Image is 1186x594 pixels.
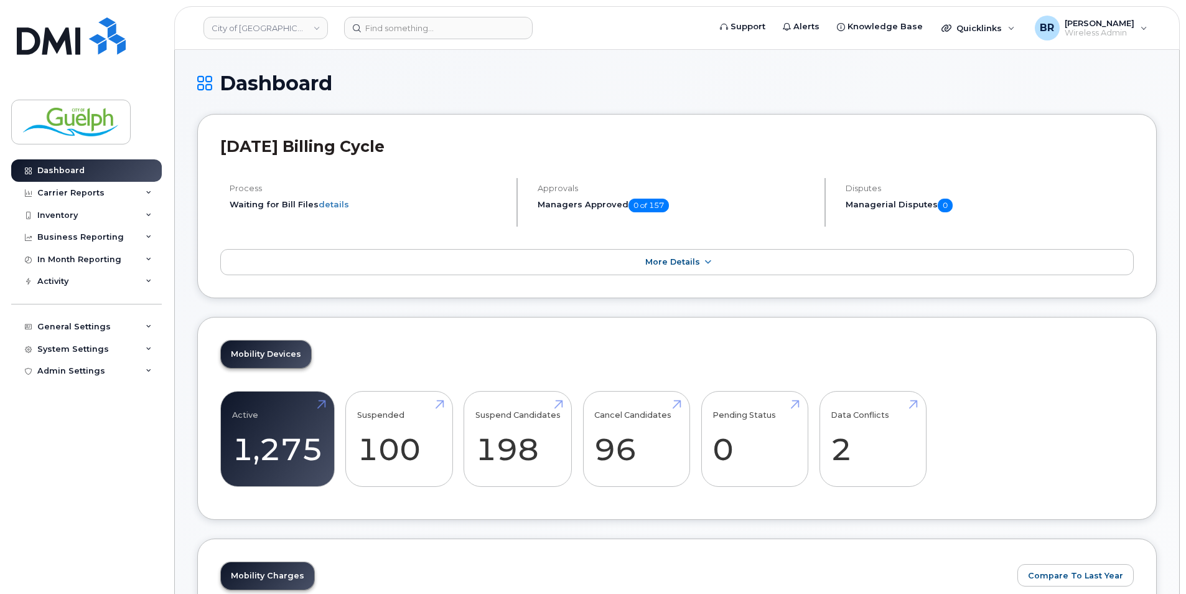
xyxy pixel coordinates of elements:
[1028,570,1123,582] span: Compare To Last Year
[232,398,323,480] a: Active 1,275
[538,184,814,193] h4: Approvals
[220,137,1134,156] h2: [DATE] Billing Cycle
[846,184,1134,193] h4: Disputes
[538,199,814,212] h5: Managers Approved
[230,199,506,210] li: Waiting for Bill Files
[357,398,441,480] a: Suspended 100
[197,72,1157,94] h1: Dashboard
[1017,564,1134,587] button: Compare To Last Year
[594,398,678,480] a: Cancel Candidates 96
[221,341,311,368] a: Mobility Devices
[645,257,700,266] span: More Details
[712,398,796,480] a: Pending Status 0
[475,398,561,480] a: Suspend Candidates 198
[938,199,953,212] span: 0
[230,184,506,193] h4: Process
[628,199,669,212] span: 0 of 157
[846,199,1134,212] h5: Managerial Disputes
[831,398,915,480] a: Data Conflicts 2
[319,199,349,209] a: details
[221,562,314,590] a: Mobility Charges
